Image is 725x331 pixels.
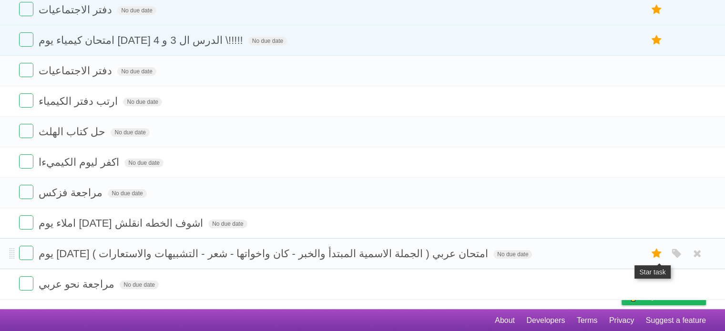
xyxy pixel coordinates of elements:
[648,2,666,18] label: Star task
[39,4,114,16] span: دفتر الاجتماعيات
[19,215,33,230] label: Done
[39,95,120,107] span: ارتب دفتر الكيمياء
[648,32,666,48] label: Star task
[39,187,105,199] span: مراجعة فزكس
[120,281,158,289] span: No due date
[19,63,33,77] label: Done
[493,250,532,259] span: No due date
[646,311,706,330] a: Suggest a feature
[124,159,163,167] span: No due date
[19,246,33,260] label: Done
[208,220,247,228] span: No due date
[117,67,156,76] span: No due date
[526,311,565,330] a: Developers
[39,65,114,77] span: دفتر الاجتماعيات
[19,154,33,169] label: Done
[39,217,205,229] span: املاء يوم [DATE] اشوف الخطه انقلش
[39,126,108,138] span: حل كتاب الهلث
[19,124,33,138] label: Done
[577,311,598,330] a: Terms
[19,2,33,16] label: Done
[123,98,162,106] span: No due date
[39,156,122,168] span: اكفر ليوم الكيميءا
[19,32,33,47] label: Done
[19,276,33,291] label: Done
[111,128,149,137] span: No due date
[248,37,287,45] span: No due date
[39,248,490,260] span: يوم [DATE] امتحان عربي ( الجملة الاسمية المبتدأ والخبر - كان واخواتها - شعر - التشبيهات والاستعار...
[19,185,33,199] label: Done
[108,189,146,198] span: No due date
[19,93,33,108] label: Done
[609,311,634,330] a: Privacy
[39,34,245,46] span: امتحان كيمياء يوم [DATE] الدرس ال 3 و 4 \!!!!!
[642,288,701,305] span: Buy me a coffee
[648,246,666,261] label: Star task
[495,311,515,330] a: About
[39,278,117,290] span: مراجعة نحو عربي
[117,6,156,15] span: No due date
